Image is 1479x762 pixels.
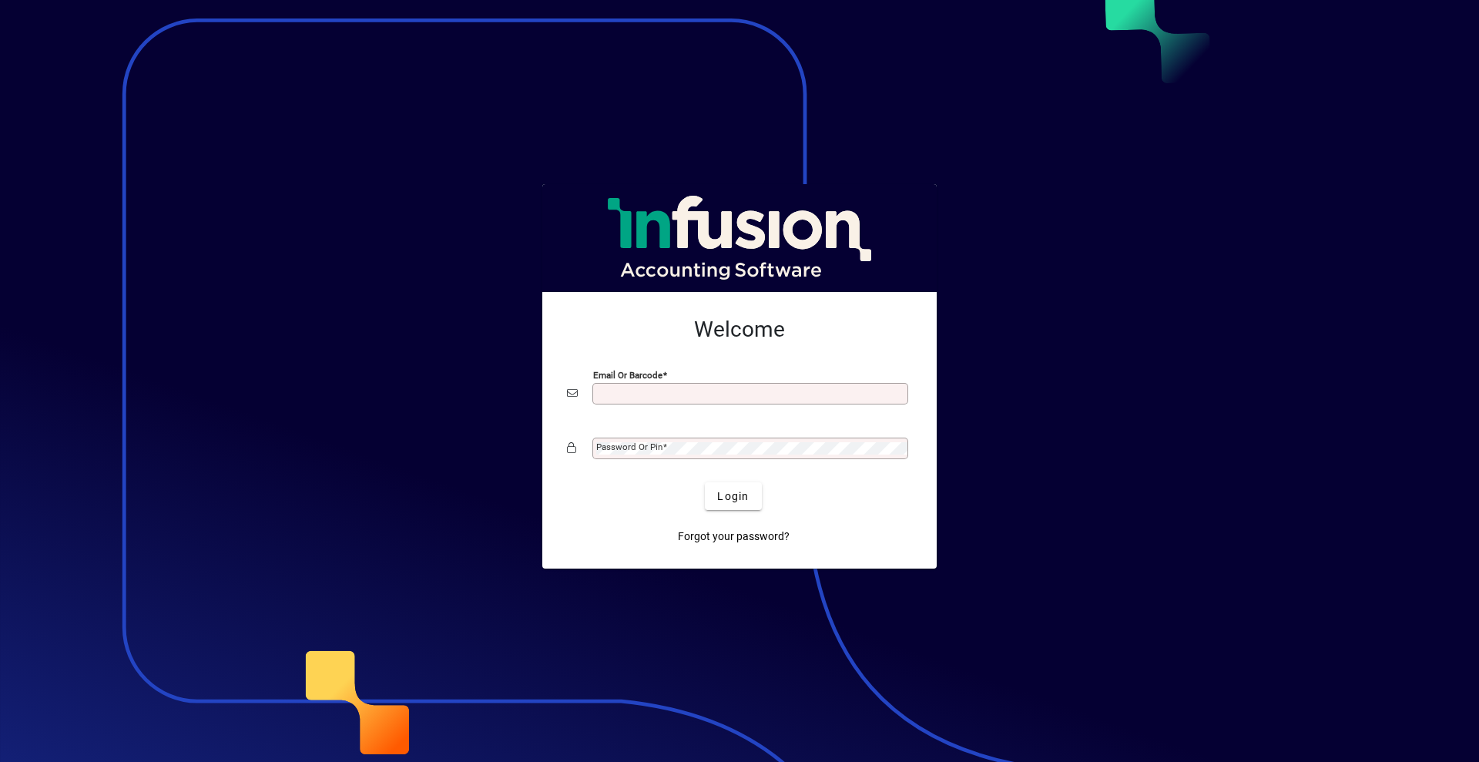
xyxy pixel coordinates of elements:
[593,370,662,381] mat-label: Email or Barcode
[678,529,790,545] span: Forgot your password?
[672,522,796,550] a: Forgot your password?
[705,482,761,510] button: Login
[717,488,749,505] span: Login
[567,317,912,343] h2: Welcome
[596,441,662,452] mat-label: Password or Pin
